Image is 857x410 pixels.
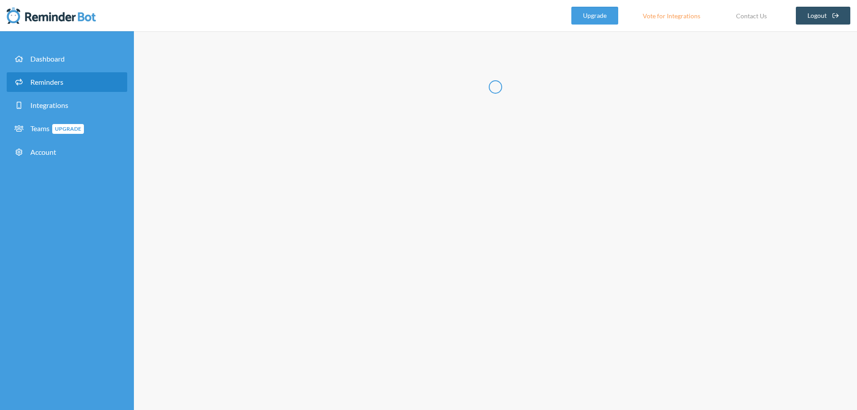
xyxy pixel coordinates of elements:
a: Integrations [7,95,127,115]
span: Teams [30,124,84,133]
span: Account [30,148,56,156]
a: Logout [796,7,851,25]
a: Vote for Integrations [632,7,711,25]
a: TeamsUpgrade [7,119,127,139]
span: Integrations [30,101,68,109]
span: Dashboard [30,54,65,63]
img: Reminder Bot [7,7,96,25]
a: Reminders [7,72,127,92]
a: Account [7,142,127,162]
span: Reminders [30,78,63,86]
a: Upgrade [571,7,618,25]
a: Dashboard [7,49,127,69]
a: Contact Us [725,7,778,25]
span: Upgrade [52,124,84,134]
